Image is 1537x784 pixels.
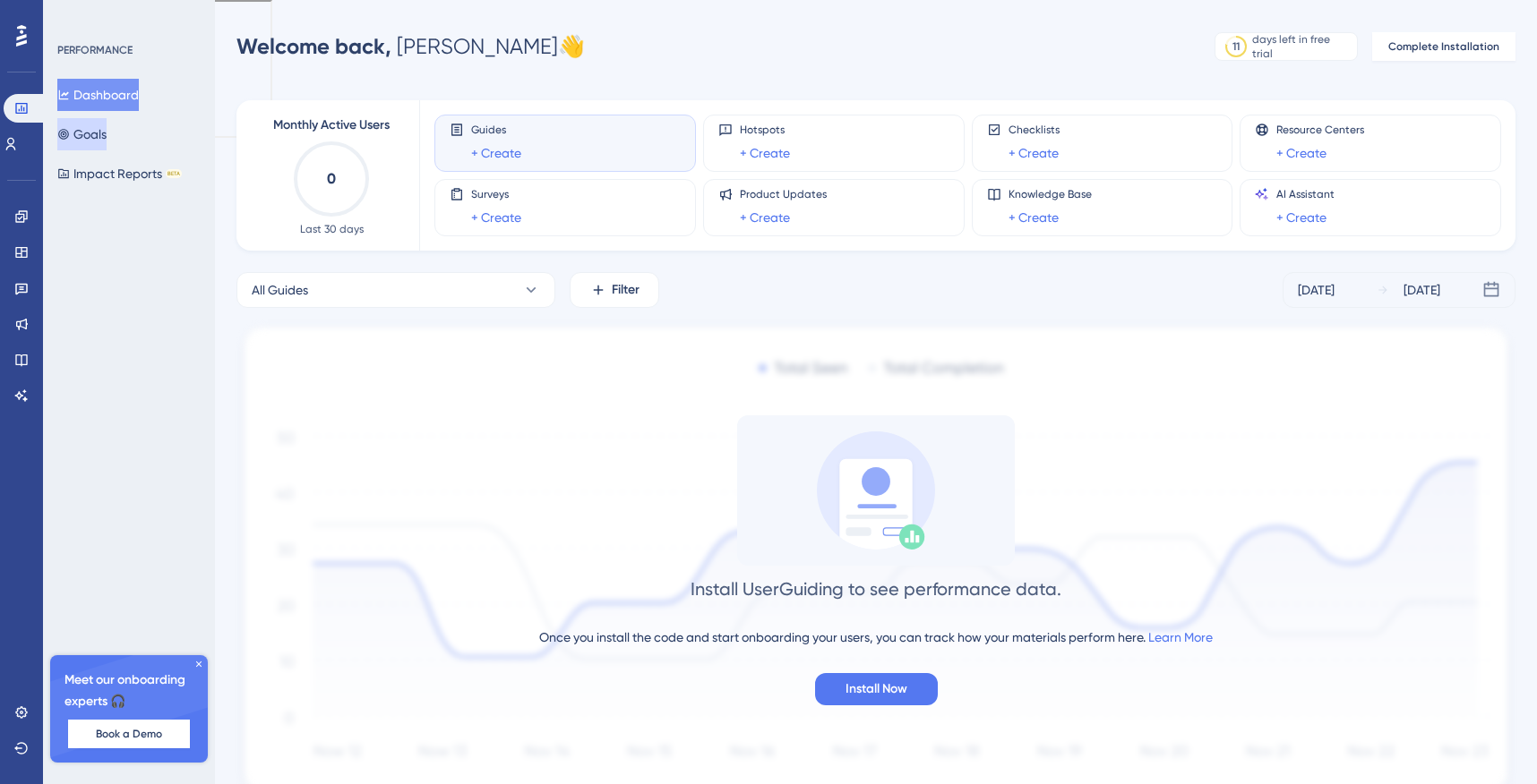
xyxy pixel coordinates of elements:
[1009,142,1059,164] a: + Create
[815,673,938,705] button: Install Now
[236,272,555,308] button: All Guides
[740,142,790,164] a: + Create
[166,169,182,178] div: BETA
[1276,123,1364,137] span: Resource Centers
[1276,207,1327,228] a: + Create
[57,158,182,190] button: Impact ReportsBETA
[471,187,521,201] span: Surveys
[1232,39,1240,54] div: 11
[252,279,308,301] span: All Guides
[1148,630,1213,644] a: Learn More
[1252,32,1352,61] div: days left in free trial
[846,678,907,700] span: Install Now
[327,170,336,187] text: 0
[471,123,521,137] span: Guides
[1276,187,1335,201] span: AI Assistant
[57,79,139,111] button: Dashboard
[236,33,391,59] span: Welcome back,
[57,118,107,150] button: Goals
[1388,39,1499,54] span: Complete Installation
[691,576,1061,601] div: Install UserGuiding to see performance data.
[236,32,585,61] div: [PERSON_NAME] 👋
[1009,207,1059,228] a: + Create
[64,669,193,712] span: Meet our onboarding experts 🎧
[1404,279,1440,301] div: [DATE]
[57,43,133,57] div: PERFORMANCE
[300,222,364,236] span: Last 30 days
[539,626,1213,648] div: Once you install the code and start onboarding your users, you can track how your materials perfo...
[471,207,521,228] a: + Create
[570,272,659,308] button: Filter
[740,187,827,201] span: Product Updates
[1009,123,1060,137] span: Checklists
[471,142,521,164] a: + Create
[1372,32,1516,61] button: Complete Installation
[68,720,190,748] button: Book a Demo
[1298,279,1335,301] div: [DATE]
[96,727,162,741] span: Book a Demo
[740,123,790,137] span: Hotspots
[1276,142,1327,164] a: + Create
[740,207,790,228] a: + Create
[273,115,390,136] span: Monthly Active Users
[612,279,640,301] span: Filter
[1009,187,1092,201] span: Knowledge Base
